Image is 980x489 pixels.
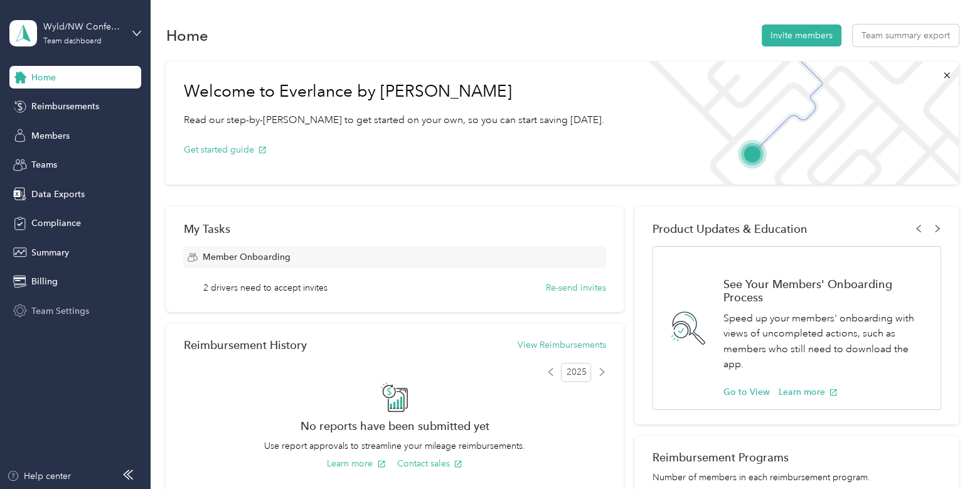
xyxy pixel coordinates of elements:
span: Compliance [31,217,81,230]
button: Help center [7,470,71,483]
span: Home [31,71,56,84]
h2: Reimbursement Programs [652,451,940,464]
p: Use report approvals to streamline your mileage reimbursements. [183,439,605,453]
span: 2 drivers need to accept invites [203,281,328,294]
h2: No reports have been submitted yet [183,419,605,433]
span: Summary [31,246,69,259]
span: Members [31,129,70,142]
span: 2025 [561,363,591,382]
h1: Home [166,29,208,42]
h1: See Your Members' Onboarding Process [723,277,927,304]
button: Re-send invites [546,281,606,294]
span: Data Exports [31,188,85,201]
span: Team Settings [31,304,89,318]
h2: Reimbursement History [183,338,306,352]
div: Team dashboard [43,38,101,45]
button: Invite members [762,24,841,46]
span: Teams [31,158,57,171]
button: View Reimbursements [518,338,606,352]
span: Member Onboarding [202,250,290,264]
span: Billing [31,275,58,288]
button: Team summary export [853,24,959,46]
span: Product Updates & Education [652,222,807,235]
div: My Tasks [183,222,605,235]
div: Wyld/NW Confections [43,20,122,33]
span: Reimbursements [31,100,99,113]
button: Get started guide [183,143,267,156]
p: Speed up your members' onboarding with views of uncompleted actions, such as members who still ne... [723,311,927,372]
img: Welcome to everlance [636,62,958,185]
button: Learn more [327,457,386,470]
p: Number of members in each reimbursement program. [652,471,940,484]
p: Read our step-by-[PERSON_NAME] to get started on your own, so you can start saving [DATE]. [183,112,604,128]
button: Contact sales [397,457,462,470]
h1: Welcome to Everlance by [PERSON_NAME] [183,82,604,102]
button: Learn more [778,385,838,399]
button: Go to View [723,385,769,399]
iframe: Everlance-gr Chat Button Frame [910,419,980,489]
